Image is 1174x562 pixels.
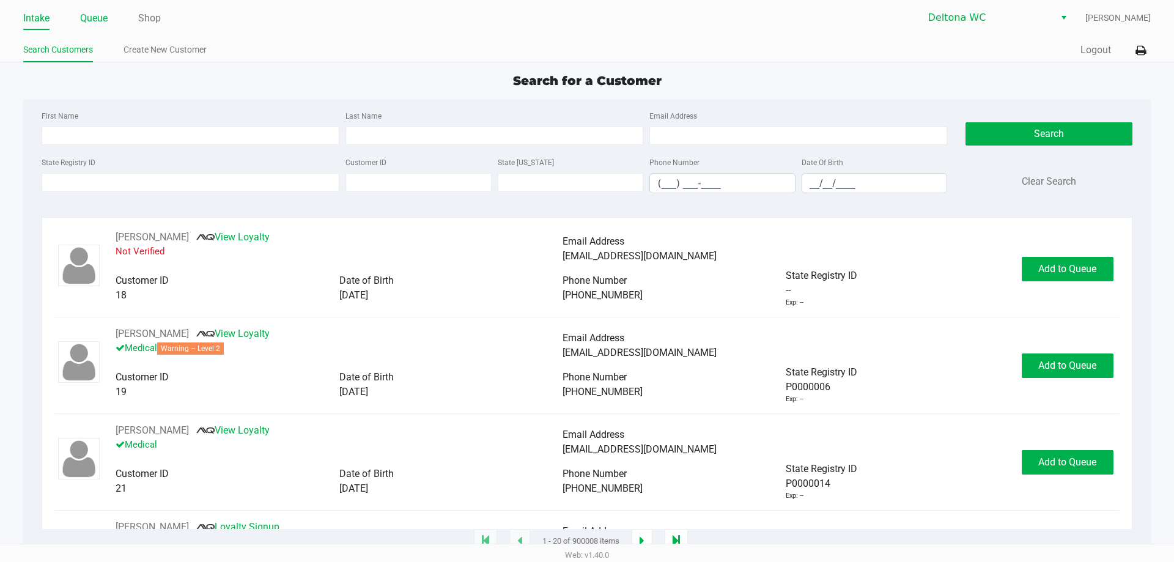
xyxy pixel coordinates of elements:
[498,157,554,168] label: State [US_STATE]
[513,73,662,88] span: Search for a Customer
[116,468,169,479] span: Customer ID
[1085,12,1151,24] span: [PERSON_NAME]
[563,235,624,247] span: Email Address
[802,174,947,193] input: Format: MM/DD/YYYY
[1038,456,1096,468] span: Add to Queue
[339,371,394,383] span: Date of Birth
[563,250,717,262] span: [EMAIL_ADDRESS][DOMAIN_NAME]
[563,468,627,479] span: Phone Number
[665,529,688,553] app-submit-button: Move to last page
[786,270,857,281] span: State Registry ID
[786,298,803,308] div: Exp: --
[563,443,717,455] span: [EMAIL_ADDRESS][DOMAIN_NAME]
[563,275,627,286] span: Phone Number
[563,429,624,440] span: Email Address
[1055,7,1072,29] button: Select
[928,10,1047,25] span: Deltona WC
[786,366,857,378] span: State Registry ID
[116,341,563,355] p: Medical
[196,424,270,436] a: View Loyalty
[116,327,189,341] button: See customer info
[1022,450,1113,475] button: Add to Queue
[196,231,270,243] a: View Loyalty
[786,476,830,491] span: P0000014
[339,483,368,494] span: [DATE]
[1022,353,1113,378] button: Add to Queue
[339,386,368,397] span: [DATE]
[339,289,368,301] span: [DATE]
[632,529,652,553] app-submit-button: Next
[786,380,830,394] span: P0000006
[1022,257,1113,281] button: Add to Queue
[563,525,624,537] span: Email Address
[116,289,127,301] span: 18
[116,230,189,245] button: See customer info
[802,173,948,193] kendo-maskedtextbox: Format: MM/DD/YYYY
[1038,360,1096,371] span: Add to Queue
[116,483,127,494] span: 21
[116,386,127,397] span: 19
[965,122,1132,146] button: Search
[42,157,95,168] label: State Registry ID
[1038,263,1096,275] span: Add to Queue
[786,394,803,405] div: Exp: --
[563,332,624,344] span: Email Address
[786,283,791,298] span: --
[563,289,643,301] span: [PHONE_NUMBER]
[650,174,795,193] input: Format: (999) 999-9999
[23,42,93,57] a: Search Customers
[802,157,843,168] label: Date Of Birth
[542,535,619,547] span: 1 - 20 of 900008 items
[138,10,161,27] a: Shop
[563,371,627,383] span: Phone Number
[116,438,563,452] p: Medical
[116,520,189,534] button: See customer info
[116,423,189,438] button: See customer info
[80,10,108,27] a: Queue
[649,157,700,168] label: Phone Number
[196,328,270,339] a: View Loyalty
[339,468,394,479] span: Date of Birth
[116,371,169,383] span: Customer ID
[1080,43,1111,57] button: Logout
[474,529,497,553] app-submit-button: Move to first page
[649,111,697,122] label: Email Address
[339,275,394,286] span: Date of Birth
[565,550,609,560] span: Web: v1.40.0
[124,42,207,57] a: Create New Customer
[786,463,857,475] span: State Registry ID
[116,245,563,259] p: Not Verified
[649,173,796,193] kendo-maskedtextbox: Format: (999) 999-9999
[157,342,224,355] span: Warning – Level 2
[345,111,382,122] label: Last Name
[42,111,78,122] label: First Name
[563,386,643,397] span: [PHONE_NUMBER]
[563,483,643,494] span: [PHONE_NUMBER]
[196,521,279,533] a: Loyalty Signup
[563,347,717,358] span: [EMAIL_ADDRESS][DOMAIN_NAME]
[23,10,50,27] a: Intake
[116,275,169,286] span: Customer ID
[1022,174,1076,189] button: Clear Search
[786,491,803,501] div: Exp: --
[509,529,530,553] app-submit-button: Previous
[345,157,386,168] label: Customer ID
